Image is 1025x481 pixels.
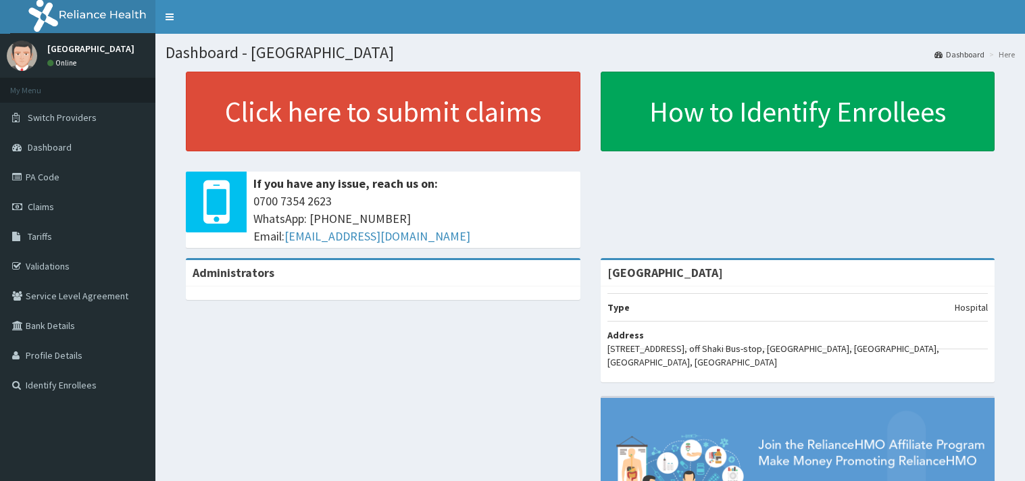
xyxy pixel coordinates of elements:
p: Hospital [955,301,988,314]
span: 0700 7354 2623 WhatsApp: [PHONE_NUMBER] Email: [253,193,574,245]
span: Tariffs [28,230,52,243]
span: Claims [28,201,54,213]
b: Address [607,329,644,341]
strong: [GEOGRAPHIC_DATA] [607,265,723,280]
a: [EMAIL_ADDRESS][DOMAIN_NAME] [284,228,470,244]
b: If you have any issue, reach us on: [253,176,438,191]
b: Type [607,301,630,313]
span: Dashboard [28,141,72,153]
a: Dashboard [934,49,984,60]
a: Click here to submit claims [186,72,580,151]
p: [GEOGRAPHIC_DATA] [47,44,134,53]
li: Here [986,49,1015,60]
a: Online [47,58,80,68]
p: [STREET_ADDRESS], off Shaki Bus-stop, [GEOGRAPHIC_DATA], [GEOGRAPHIC_DATA], [GEOGRAPHIC_DATA], [G... [607,342,989,369]
a: How to Identify Enrollees [601,72,995,151]
h1: Dashboard - [GEOGRAPHIC_DATA] [166,44,1015,61]
b: Administrators [193,265,274,280]
span: Switch Providers [28,111,97,124]
img: User Image [7,41,37,71]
